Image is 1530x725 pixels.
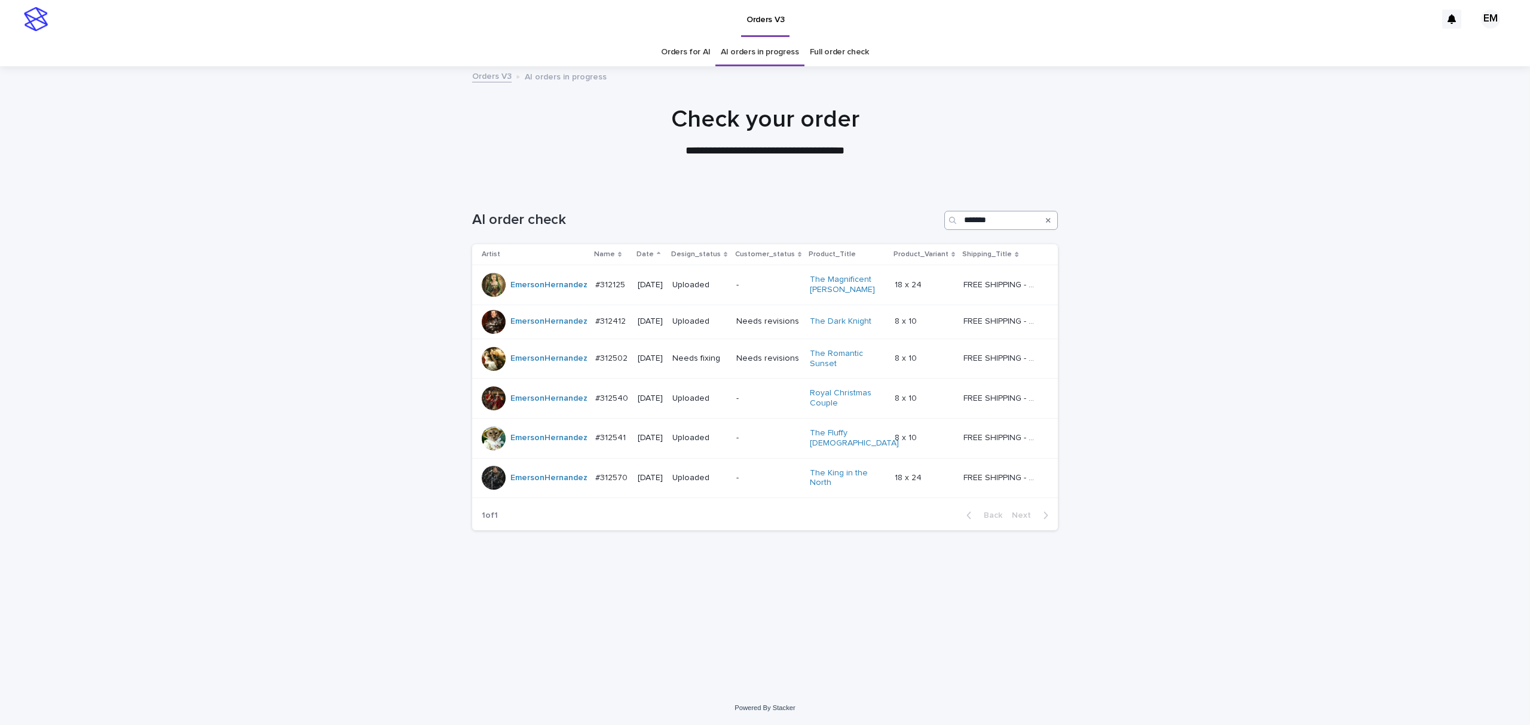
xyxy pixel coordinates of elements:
a: EmersonHernandez [510,280,587,290]
p: - [736,394,801,404]
img: stacker-logo-s-only.png [24,7,48,31]
p: 8 x 10 [895,314,919,327]
a: AI orders in progress [721,38,799,66]
a: EmersonHernandez [510,473,587,483]
p: #312570 [595,471,630,483]
h1: Check your order [472,105,1058,134]
p: [DATE] [638,473,663,483]
p: Uploaded [672,433,727,443]
p: Artist [482,248,500,261]
p: Product_Variant [893,248,948,261]
a: Orders for AI [661,38,710,66]
a: EmersonHernandez [510,433,587,443]
a: EmersonHernandez [510,317,587,327]
tr: EmersonHernandez #312570#312570 [DATE]Uploaded-The King in the North 18 x 2418 x 24 FREE SHIPPING... [472,458,1058,498]
p: #312412 [595,314,628,327]
p: #312502 [595,351,630,364]
p: 18 x 24 [895,278,924,290]
p: Uploaded [672,394,727,404]
p: 8 x 10 [895,391,919,404]
p: [DATE] [638,317,663,327]
span: Back [977,511,1002,520]
h1: AI order check [472,211,940,229]
p: Design_status [671,248,721,261]
span: Next [1012,511,1038,520]
p: Needs revisions [736,354,801,364]
p: FREE SHIPPING - preview in 1-2 business days, after your approval delivery will take 5-10 b.d. [963,391,1041,404]
div: EM [1481,10,1500,29]
p: - [736,280,801,290]
tr: EmersonHernandez #312125#312125 [DATE]Uploaded-The Magnificent [PERSON_NAME] 18 x 2418 x 24 FREE ... [472,265,1058,305]
a: EmersonHernandez [510,394,587,404]
p: FREE SHIPPING - preview in 1-2 business days, after your approval delivery will take 5-10 b.d. [963,351,1041,364]
a: The Magnificent [PERSON_NAME] [810,275,885,295]
p: [DATE] [638,354,663,364]
p: Product_Title [809,248,856,261]
a: Full order check [810,38,869,66]
tr: EmersonHernandez #312502#312502 [DATE]Needs fixingNeeds revisionsThe Romantic Sunset 8 x 108 x 10... [472,339,1058,379]
p: FREE SHIPPING - preview in 1-2 business days, after your approval delivery will take 5-10 b.d. [963,471,1041,483]
a: The Dark Knight [810,317,871,327]
tr: EmersonHernandez #312412#312412 [DATE]UploadedNeeds revisionsThe Dark Knight 8 x 108 x 10 FREE SH... [472,305,1058,339]
a: The Romantic Sunset [810,349,885,369]
p: Uploaded [672,317,727,327]
p: Needs revisions [736,317,801,327]
p: 8 x 10 [895,431,919,443]
p: FREE SHIPPING - preview in 1-2 business days, after your approval delivery will take 5-10 b.d. [963,431,1041,443]
a: Orders V3 [472,69,512,82]
p: Shipping_Title [962,248,1012,261]
p: #312125 [595,278,628,290]
p: 1 of 1 [472,501,507,530]
p: Uploaded [672,280,727,290]
p: #312541 [595,431,628,443]
p: - [736,473,801,483]
a: The Fluffy [DEMOGRAPHIC_DATA] [810,428,899,448]
p: 8 x 10 [895,351,919,364]
p: FREE SHIPPING - preview in 1-2 business days, after your approval delivery will take 5-10 b.d. [963,278,1041,290]
p: Name [594,248,615,261]
tr: EmersonHernandez #312541#312541 [DATE]Uploaded-The Fluffy [DEMOGRAPHIC_DATA] 8 x 108 x 10 FREE SH... [472,418,1058,458]
a: Royal Christmas Couple [810,388,885,408]
p: Uploaded [672,473,727,483]
a: The King in the North [810,468,885,489]
tr: EmersonHernandez #312540#312540 [DATE]Uploaded-Royal Christmas Couple 8 x 108 x 10 FREE SHIPPING ... [472,379,1058,419]
input: Search [944,211,1058,230]
p: 18 x 24 [895,471,924,483]
p: Customer_status [735,248,795,261]
p: [DATE] [638,280,663,290]
a: EmersonHernandez [510,354,587,364]
p: [DATE] [638,394,663,404]
p: #312540 [595,391,631,404]
p: Date [637,248,654,261]
p: AI orders in progress [525,69,607,82]
button: Next [1007,510,1058,521]
p: FREE SHIPPING - preview in 1-2 business days, after your approval delivery will take 5-10 b.d. [963,314,1041,327]
button: Back [957,510,1007,521]
p: [DATE] [638,433,663,443]
a: Powered By Stacker [735,704,795,711]
p: - [736,433,801,443]
p: Needs fixing [672,354,727,364]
